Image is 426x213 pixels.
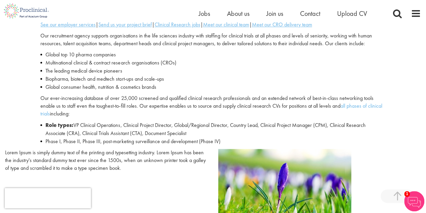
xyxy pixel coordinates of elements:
li: Phase I, Phase II, Phase III, post-marketing surveillance and development (Phase IV) [40,137,385,145]
a: About us [227,9,250,18]
a: See our employer services [40,21,96,28]
p: Our ever-increasing database of over 25,000 screened and qualified clinical research professional... [40,95,385,118]
li: The leading medical device pioneers [40,67,385,75]
li: Biopharma, biotech and medtech start-ups and scale-ups [40,75,385,83]
li: Multinational clinical & contract research organisations (CROs) [40,59,385,67]
a: Meet our CRO delivery team [252,21,312,28]
a: Meet our clinical team [203,21,249,28]
p: | | | | [40,21,385,29]
a: all phases of clinical trials [40,102,382,117]
li: VP Clinical Operations, Clinical Project Director, Global/Regional Director, Country Lead, Clinic... [40,121,385,137]
li: Global top 10 pharma companies [40,51,385,59]
p: Lorem Ipsum is simply dummy text of the printing and typesetting industry. Lorem Ipsum has been t... [5,149,208,172]
a: Send us your project brief [98,21,152,28]
li: Global consumer health, nutrition & cosmetics brands [40,83,385,91]
a: Contact [300,9,320,18]
a: Join us [266,9,283,18]
strong: Role types: [45,122,73,129]
span: 1 [404,191,410,197]
a: Jobs [199,9,210,18]
iframe: reCAPTCHA [5,188,91,208]
p: Our recruitment agency supports organisations in the life sciences industry with staffing for cli... [40,32,385,48]
img: Chatbot [404,191,424,211]
a: Upload CV [337,9,367,18]
a: Clinical Research jobs [154,21,200,28]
